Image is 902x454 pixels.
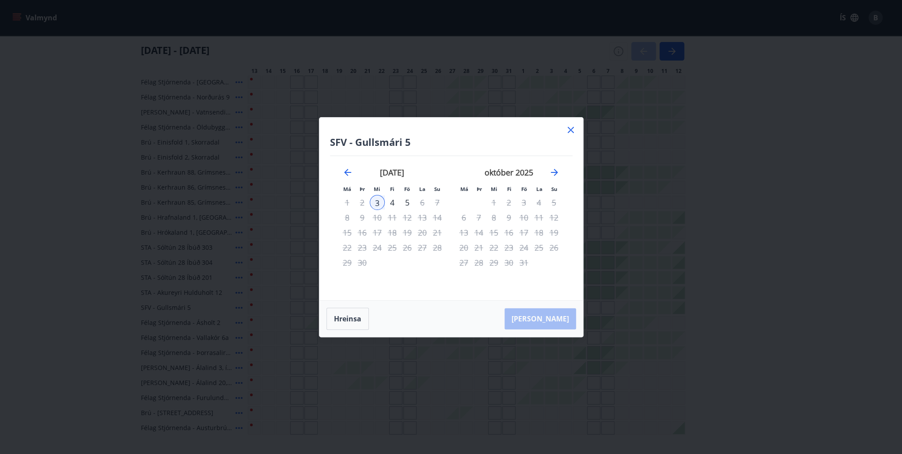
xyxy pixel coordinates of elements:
td: Not available. föstudagur, 10. október 2025 [516,210,531,225]
td: Not available. sunnudagur, 19. október 2025 [546,225,561,240]
td: Not available. mánudagur, 1. september 2025 [340,195,355,210]
td: Not available. fimmtudagur, 18. september 2025 [385,225,400,240]
td: Not available. fimmtudagur, 2. október 2025 [501,195,516,210]
td: Not available. fimmtudagur, 9. október 2025 [501,210,516,225]
small: Þr [477,186,482,192]
div: Aðeins útritun í boði [516,225,531,240]
div: Move forward to switch to the next month. [549,167,560,178]
td: Not available. föstudagur, 26. september 2025 [400,240,415,255]
button: Hreinsa [326,308,369,330]
strong: [DATE] [380,167,404,178]
div: Move backward to switch to the previous month. [342,167,353,178]
td: Not available. þriðjudagur, 9. september 2025 [355,210,370,225]
td: Selected as start date. miðvikudagur, 3. september 2025 [370,195,385,210]
td: Not available. mánudagur, 8. september 2025 [340,210,355,225]
td: Not available. fimmtudagur, 30. október 2025 [501,255,516,270]
td: Not available. þriðjudagur, 2. september 2025 [355,195,370,210]
td: Not available. fimmtudagur, 11. september 2025 [385,210,400,225]
td: Not available. laugardagur, 11. október 2025 [531,210,546,225]
small: Mi [491,186,497,192]
td: Not available. fimmtudagur, 25. september 2025 [385,240,400,255]
td: Not available. þriðjudagur, 16. september 2025 [355,225,370,240]
td: Not available. laugardagur, 4. október 2025 [531,195,546,210]
td: Not available. miðvikudagur, 10. september 2025 [370,210,385,225]
td: Not available. mánudagur, 29. september 2025 [340,255,355,270]
td: Not available. sunnudagur, 21. september 2025 [430,225,445,240]
td: Not available. miðvikudagur, 29. október 2025 [486,255,501,270]
small: Mi [374,186,380,192]
div: Calendar [330,156,572,290]
div: Aðeins útritun í boði [400,195,415,210]
td: Not available. laugardagur, 20. september 2025 [415,225,430,240]
small: La [419,186,425,192]
td: Not available. þriðjudagur, 14. október 2025 [471,225,486,240]
td: Not available. föstudagur, 24. október 2025 [516,240,531,255]
td: Not available. mánudagur, 22. september 2025 [340,240,355,255]
small: Su [551,186,557,192]
td: Not available. sunnudagur, 28. september 2025 [430,240,445,255]
td: Not available. miðvikudagur, 22. október 2025 [486,240,501,255]
td: Not available. mánudagur, 20. október 2025 [456,240,471,255]
td: Not available. föstudagur, 3. október 2025 [516,195,531,210]
td: Choose fimmtudagur, 4. september 2025 as your check-out date. It’s available. [385,195,400,210]
td: Not available. miðvikudagur, 1. október 2025 [486,195,501,210]
td: Not available. sunnudagur, 14. september 2025 [430,210,445,225]
td: Not available. föstudagur, 19. september 2025 [400,225,415,240]
small: Þr [360,186,365,192]
td: Not available. þriðjudagur, 28. október 2025 [471,255,486,270]
td: Not available. laugardagur, 27. september 2025 [415,240,430,255]
small: Fö [404,186,410,192]
small: Má [460,186,468,192]
td: Not available. laugardagur, 25. október 2025 [531,240,546,255]
td: Choose föstudagur, 5. september 2025 as your check-out date. It’s available. [400,195,415,210]
td: Not available. föstudagur, 17. október 2025 [516,225,531,240]
td: Not available. sunnudagur, 7. september 2025 [430,195,445,210]
div: 4 [385,195,400,210]
td: Not available. fimmtudagur, 16. október 2025 [501,225,516,240]
td: Not available. þriðjudagur, 30. september 2025 [355,255,370,270]
div: Aðeins útritun í boði [385,225,400,240]
td: Not available. miðvikudagur, 15. október 2025 [486,225,501,240]
td: Not available. mánudagur, 13. október 2025 [456,225,471,240]
small: Su [434,186,440,192]
small: La [536,186,542,192]
td: Not available. sunnudagur, 5. október 2025 [546,195,561,210]
small: Fi [507,186,512,192]
td: Not available. miðvikudagur, 24. september 2025 [370,240,385,255]
small: Má [343,186,351,192]
td: Not available. miðvikudagur, 17. september 2025 [370,225,385,240]
td: Not available. sunnudagur, 12. október 2025 [546,210,561,225]
td: Not available. mánudagur, 15. september 2025 [340,225,355,240]
div: Aðeins útritun í boði [430,210,445,225]
h4: SFV - Gullsmári 5 [330,135,572,149]
small: Fö [521,186,527,192]
td: Not available. laugardagur, 6. september 2025 [415,195,430,210]
td: Not available. laugardagur, 13. september 2025 [415,210,430,225]
td: Not available. þriðjudagur, 21. október 2025 [471,240,486,255]
td: Not available. föstudagur, 12. september 2025 [400,210,415,225]
td: Not available. miðvikudagur, 8. október 2025 [486,210,501,225]
td: Not available. mánudagur, 6. október 2025 [456,210,471,225]
td: Not available. laugardagur, 18. október 2025 [531,225,546,240]
td: Not available. föstudagur, 31. október 2025 [516,255,531,270]
div: Aðeins útritun í boði [355,195,370,210]
td: Not available. mánudagur, 27. október 2025 [456,255,471,270]
small: Fi [390,186,394,192]
td: Not available. þriðjudagur, 23. september 2025 [355,240,370,255]
div: Aðeins innritun í boði [370,195,385,210]
td: Not available. þriðjudagur, 7. október 2025 [471,210,486,225]
td: Not available. fimmtudagur, 23. október 2025 [501,240,516,255]
td: Not available. sunnudagur, 26. október 2025 [546,240,561,255]
strong: október 2025 [485,167,533,178]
